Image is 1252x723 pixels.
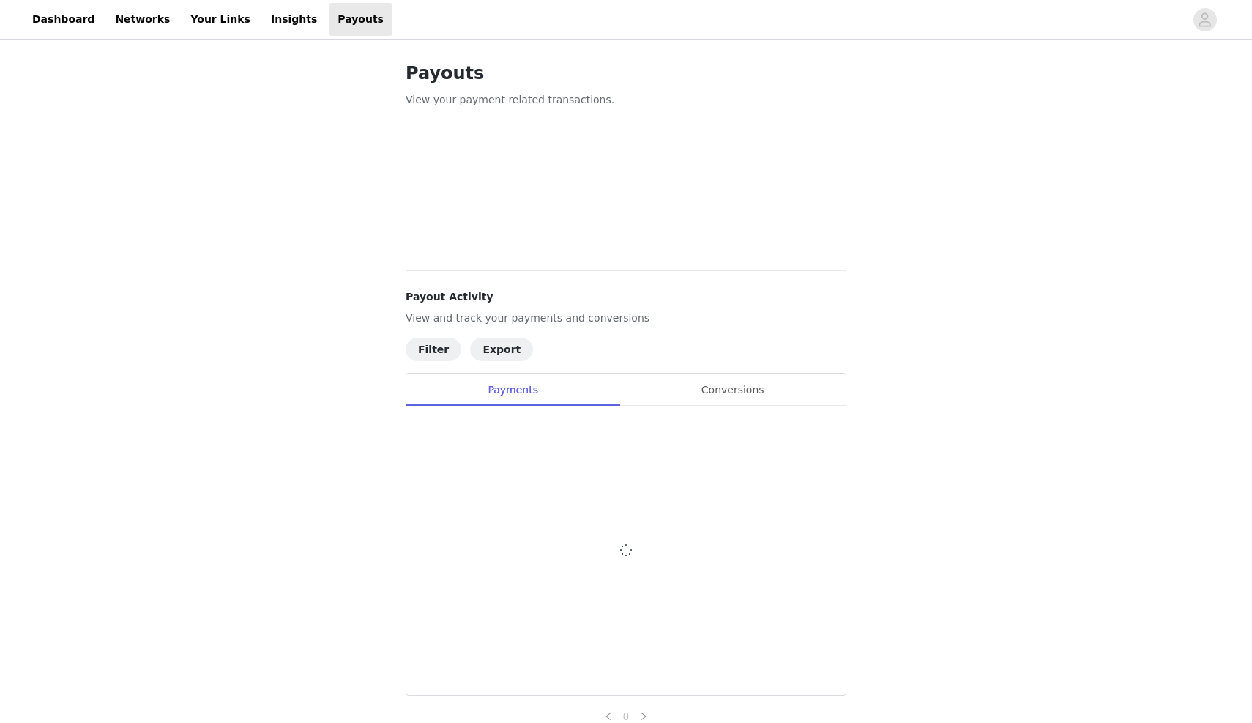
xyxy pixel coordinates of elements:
i: icon: right [639,712,648,721]
p: View and track your payments and conversions [406,311,846,326]
a: Insights [262,3,326,36]
h1: Payouts [406,60,846,86]
button: Filter [406,338,461,361]
a: Networks [106,3,179,36]
button: Export [470,338,533,361]
div: Payments [406,374,619,407]
a: Your Links [182,3,259,36]
div: Conversions [619,374,846,407]
a: Payouts [329,3,392,36]
p: View your payment related transactions. [406,92,846,108]
div: avatar [1198,8,1212,31]
i: icon: left [604,712,613,721]
a: Dashboard [23,3,103,36]
h4: Payout Activity [406,289,846,305]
